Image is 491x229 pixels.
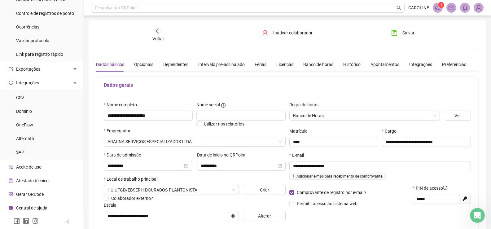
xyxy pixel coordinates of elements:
[470,208,485,223] iframe: Intercom live chat
[104,202,121,209] label: Escala
[16,136,34,141] span: Alterdata
[370,61,399,68] div: Apontamentos
[198,61,245,68] div: Intervalo pré-assinalado
[16,38,49,43] span: Validar protocolo
[111,196,153,201] span: Colaborador externo?
[9,206,13,210] span: info-circle
[16,192,44,197] span: Gerar QRCode
[16,165,42,170] span: Aceite de uso
[276,61,293,68] div: Licenças
[104,101,141,108] label: Nome completo
[397,6,401,10] span: search
[402,29,414,36] span: Salvar
[408,4,429,11] span: CAROLINE
[16,150,24,155] span: SAP
[257,28,317,38] button: Inativar colaborador
[438,2,444,8] sup: 1
[258,213,271,219] span: Alterar
[16,80,39,85] span: Integrações
[289,152,308,159] label: E-mail
[9,178,13,183] span: solution
[255,61,266,68] div: Férias
[293,111,436,120] span: Banco de Horas
[297,201,357,206] span: Permitir acesso ao sistema web
[66,219,70,224] span: left
[16,109,32,114] span: Domínio
[289,128,312,134] label: Matrícula
[262,30,268,36] span: user-delete
[443,186,447,190] span: info-circle
[474,3,483,12] img: 89421
[155,28,161,34] span: arrow-left
[297,190,366,195] span: Comprovante de registro por e-mail?
[16,67,40,72] span: Exportações
[32,218,38,224] span: instagram
[163,61,188,68] div: Dependentes
[462,5,468,11] span: bell
[152,36,164,41] span: Voltar
[196,101,220,108] span: Nome social
[221,103,226,108] span: info-circle
[449,5,454,11] span: mail
[107,185,235,195] span: RUA IVO ALVES DA ROCHA, 558 – ALTOS DO INDAIÁ
[9,67,13,71] span: export
[409,61,432,68] div: Integrações
[9,192,13,196] span: qrcode
[387,28,419,38] button: Salvar
[16,11,74,16] span: Controle de registros de ponto
[289,173,386,180] span: Adicionar e-mail para recebimento de comprovante.
[244,185,286,195] button: Criar
[292,174,296,178] span: plus
[9,81,13,85] span: sync
[273,29,313,36] span: Inativar colaborador
[16,24,39,29] span: Ocorrências
[231,214,235,218] span: eye
[16,95,24,100] span: CSV
[445,111,471,121] button: Ver
[104,152,145,158] label: Data de admissão
[96,61,124,68] div: Dados básicos
[382,128,401,134] label: Cargo
[134,61,153,68] div: Opcionais
[391,30,397,36] span: save
[343,61,361,68] div: Histórico
[435,5,441,11] span: notification
[260,187,269,193] span: Criar
[16,178,49,183] span: Atestado técnico
[23,218,29,224] span: linkedin
[440,3,442,7] span: 1
[9,165,13,169] span: audit
[197,152,250,158] label: Data de início no QRPoint
[16,122,33,127] span: OneFlow
[303,61,333,68] div: Banco de horas
[289,101,322,108] label: Regra de horas
[204,121,244,126] span: Utilizar nos relatórios
[14,218,20,224] span: facebook
[442,61,466,68] div: Preferências
[104,127,134,134] label: Empregador
[16,205,47,210] span: Central de ajuda
[454,112,461,119] span: Ver
[107,137,282,146] span: ARAUNA SERVIÇOS ESPECIALIZADOS LTDA
[244,211,286,221] button: Alterar
[16,52,63,57] span: Link para registro rápido
[104,81,471,89] h5: Dados gerais
[104,176,161,183] label: Local de trabalho principal
[416,185,447,192] span: PIN de acesso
